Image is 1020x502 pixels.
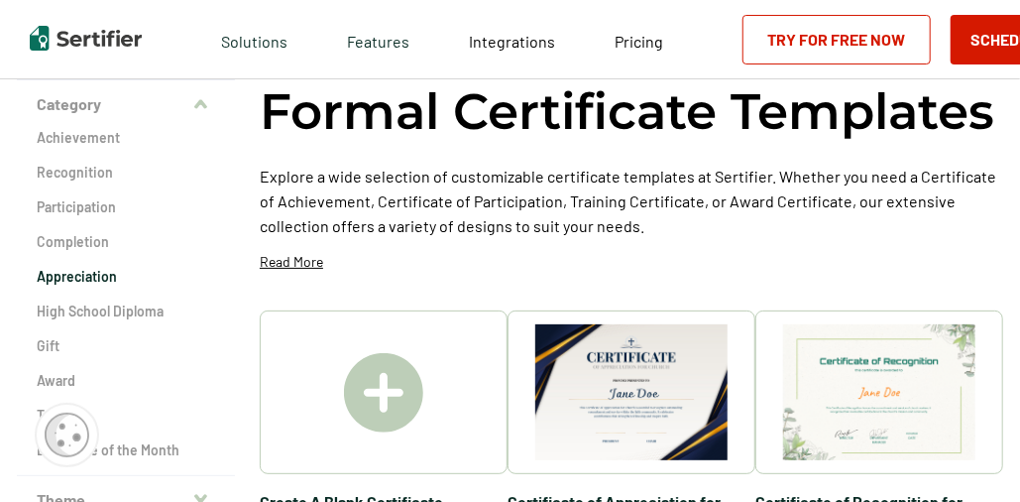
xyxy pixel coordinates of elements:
a: Gift [37,336,215,356]
span: Integrations [469,32,555,51]
img: Certificate of Recognition for Church Workers Template [783,324,975,460]
a: Try for Free Now [742,15,931,64]
a: Award [37,371,215,391]
img: Cookie Popup Icon [45,413,89,457]
h1: Formal Certificate Templates [260,79,994,144]
a: Participation [37,197,215,217]
a: Pricing [615,27,663,52]
p: Explore a wide selection of customizable certificate templates at Sertifier. Whether you need a C... [260,164,1003,238]
p: Read More [260,252,323,272]
a: Integrations [469,27,555,52]
span: Features [347,27,409,52]
span: Pricing [615,32,663,51]
span: Solutions [221,27,287,52]
a: Training [37,406,215,426]
a: Achievement [37,128,215,148]
img: Certificate of Appreciation for Church​ [535,324,728,460]
a: High School Diploma [37,302,215,321]
button: Category [17,80,235,128]
img: Create A Blank Certificate [344,353,423,433]
div: Category [17,128,235,476]
a: Recognition [37,163,215,183]
a: Employee of the Month [37,440,215,460]
a: Completion [37,232,215,252]
iframe: Chat Widget [921,407,1020,502]
a: Appreciation [37,267,215,287]
img: Sertifier | Digital Credentialing Platform [30,26,142,51]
